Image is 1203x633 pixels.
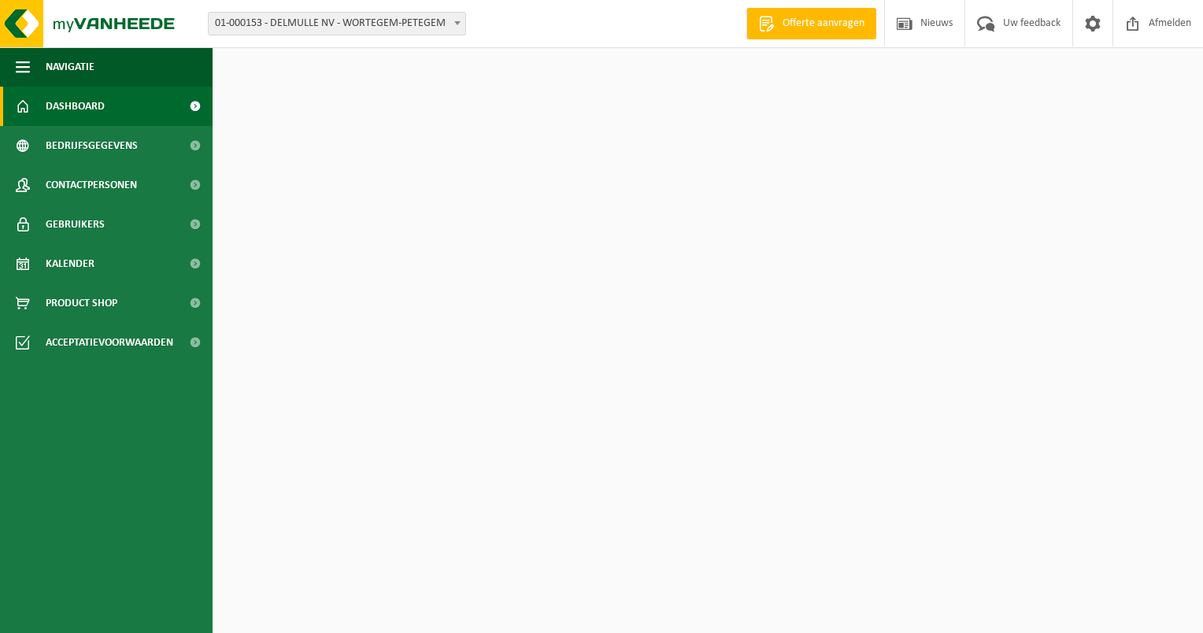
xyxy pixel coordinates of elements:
[46,205,105,244] span: Gebruikers
[46,126,138,165] span: Bedrijfsgegevens
[46,47,94,87] span: Navigatie
[779,16,868,31] span: Offerte aanvragen
[46,244,94,283] span: Kalender
[746,8,876,39] a: Offerte aanvragen
[46,87,105,126] span: Dashboard
[46,165,137,205] span: Contactpersonen
[46,283,117,323] span: Product Shop
[209,13,465,35] span: 01-000153 - DELMULLE NV - WORTEGEM-PETEGEM
[46,323,173,362] span: Acceptatievoorwaarden
[208,12,466,35] span: 01-000153 - DELMULLE NV - WORTEGEM-PETEGEM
